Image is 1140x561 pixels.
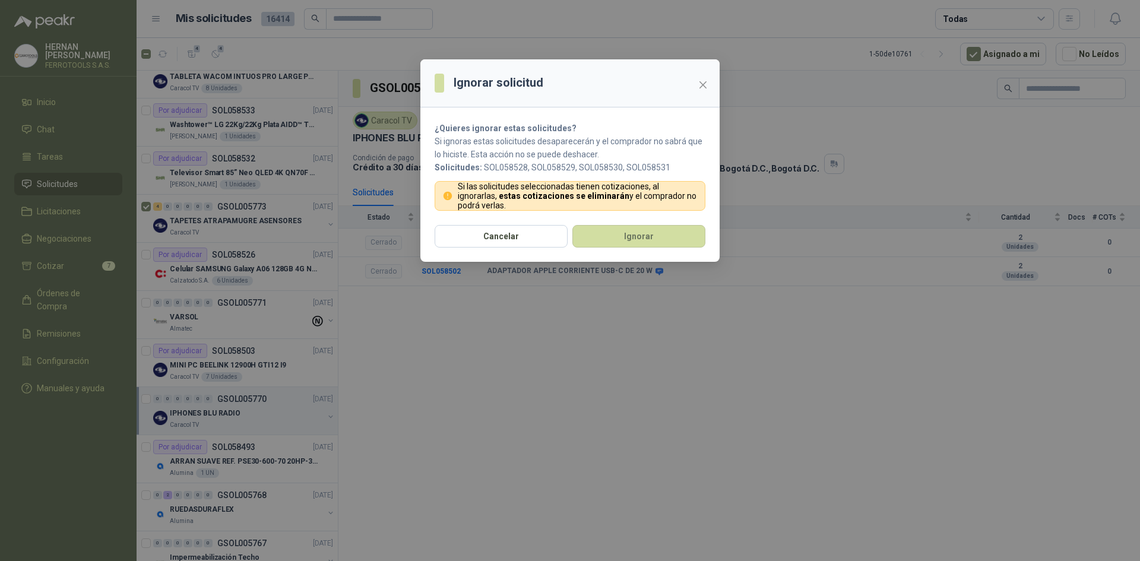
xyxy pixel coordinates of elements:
[693,75,712,94] button: Close
[499,191,629,201] strong: estas cotizaciones se eliminarán
[435,161,705,174] p: SOL058528, SOL058529, SOL058530, SOL058531
[572,225,705,248] button: Ignorar
[435,225,568,248] button: Cancelar
[458,182,698,210] p: Si las solicitudes seleccionadas tienen cotizaciones, al ignorarlas, y el comprador no podrá verlas.
[435,163,482,172] b: Solicitudes:
[698,80,708,90] span: close
[435,123,577,133] strong: ¿Quieres ignorar estas solicitudes?
[454,74,543,92] h3: Ignorar solicitud
[435,135,705,161] p: Si ignoras estas solicitudes desaparecerán y el comprador no sabrá que lo hiciste. Esta acción no...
